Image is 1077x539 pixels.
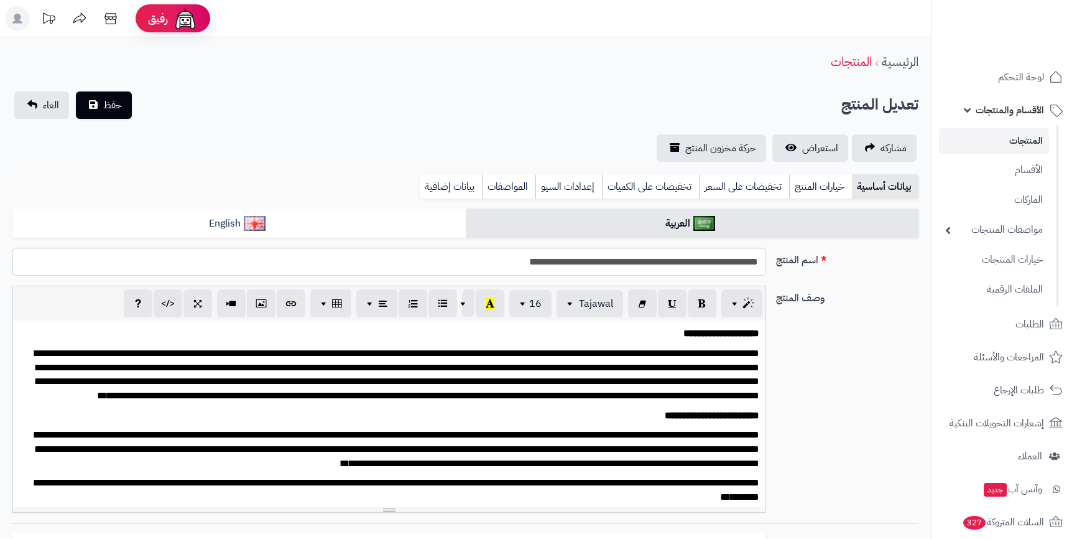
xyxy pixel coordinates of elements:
[939,217,1049,243] a: مواصفات المنتجات
[789,174,852,199] a: خيارات المنتج
[771,248,924,268] label: اسم المنتج
[148,11,168,26] span: رفيق
[693,216,715,231] img: العربية
[974,349,1044,366] span: المراجعات والأسئلة
[1018,448,1042,465] span: العملاء
[841,92,918,118] h2: تعديل المنتج
[852,134,917,162] a: مشاركه
[244,216,266,231] img: English
[772,134,848,162] a: استعراض
[939,187,1049,213] a: الماركات
[1015,316,1044,333] span: الطلبات
[579,296,613,311] span: Tajawal
[882,52,918,71] a: الرئيسية
[14,91,69,119] a: الغاء
[984,483,1007,497] span: جديد
[535,174,602,199] a: إعدادات السيو
[992,33,1065,59] img: logo-2.png
[939,309,1070,339] a: الطلبات
[699,174,789,199] a: تخفيضات على السعر
[939,62,1070,92] a: لوحة التحكم
[939,276,1049,303] a: الملفات الرقمية
[962,513,1044,531] span: السلات المتروكة
[963,516,986,530] span: 327
[173,6,198,31] img: ai-face.png
[881,141,907,156] span: مشاركه
[420,174,482,199] a: بيانات إضافية
[76,91,132,119] button: حفظ
[657,134,766,162] a: حركة مخزون المنتج
[950,415,1044,432] span: إشعارات التحويلات البنكية
[994,382,1044,399] span: طلبات الإرجاع
[685,141,756,156] span: حركة مخزون المنتج
[939,507,1070,537] a: السلات المتروكة327
[529,296,542,311] span: 16
[43,98,59,113] span: الغاء
[557,290,623,317] button: Tajawal
[939,375,1070,405] a: طلبات الإرجاع
[852,174,918,199] a: بيانات أساسية
[602,174,699,199] a: تخفيضات على الكميات
[939,157,1049,184] a: الأقسام
[939,342,1070,372] a: المراجعات والأسئلة
[939,441,1070,471] a: العملاء
[103,98,122,113] span: حفظ
[33,6,64,34] a: تحديثات المنصة
[482,174,535,199] a: المواصفات
[939,246,1049,273] a: خيارات المنتجات
[831,52,872,71] a: المنتجات
[976,101,1044,119] span: الأقسام والمنتجات
[998,68,1044,86] span: لوحة التحكم
[466,209,919,239] a: العربية
[939,408,1070,438] a: إشعارات التحويلات البنكية
[982,480,1042,498] span: وآتس آب
[509,290,552,317] button: 16
[802,141,838,156] span: استعراض
[939,474,1070,504] a: وآتس آبجديد
[939,128,1049,154] a: المنتجات
[771,286,924,306] label: وصف المنتج
[12,209,466,239] a: English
